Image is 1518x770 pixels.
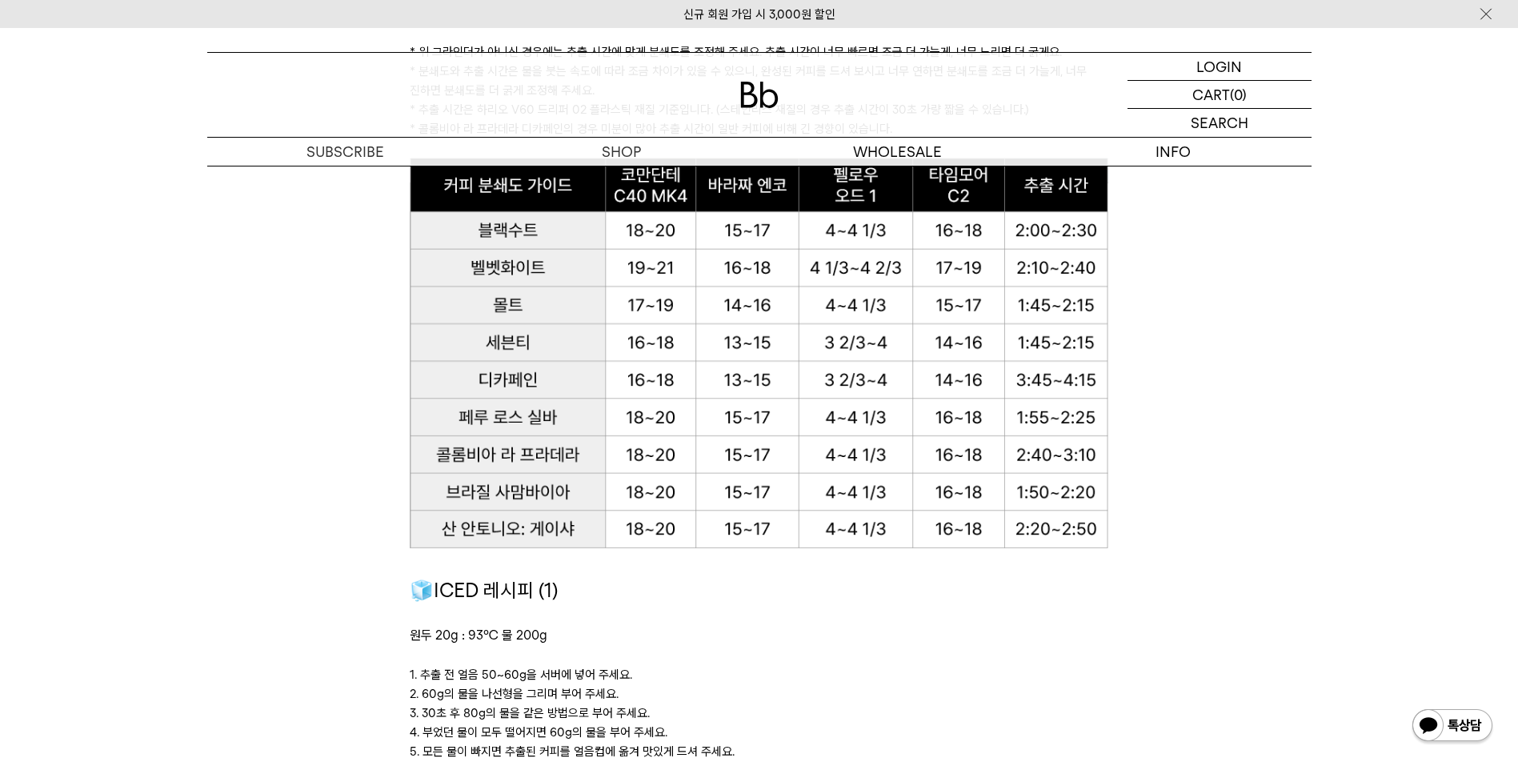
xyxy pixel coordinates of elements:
[1035,138,1312,166] p: INFO
[1127,53,1312,81] a: LOGIN
[1192,81,1230,108] p: CART
[410,723,1108,742] p: 4. 부었던 물이 모두 떨어지면 60g의 물을 부어 주세요.
[683,7,835,22] a: 신규 회원 가입 시 3,000원 할인
[410,579,558,602] span: 🧊ICED 레시피 (1)
[410,742,1108,761] p: 5. 모든 물이 빠지면 추출된 커피를 얼음컵에 옮겨 맛있게 드셔 주세요.
[1230,81,1247,108] p: (0)
[759,138,1035,166] p: WHOLESALE
[207,138,483,166] a: SUBSCRIBE
[410,684,1108,704] p: 2. 60g의 물을 나선형을 그리며 부어 주세요.
[410,158,1108,548] img: 65539294d1bc878b8f4b87248d3776bd_184405.png
[410,665,1108,684] p: 1. 추출 전 얼음 50~60g을 서버에 넣어 주세요.
[1411,708,1494,746] img: 카카오톡 채널 1:1 채팅 버튼
[410,704,1108,723] p: 3. 30초 후 80g의 물을 같은 방법으로 부어 주세요.
[1191,109,1248,137] p: SEARCH
[410,628,547,643] span: 원두 20g : 93℃ 물 200g
[740,82,779,108] img: 로고
[1127,81,1312,109] a: CART (0)
[483,138,759,166] a: SHOP
[1196,53,1242,80] p: LOGIN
